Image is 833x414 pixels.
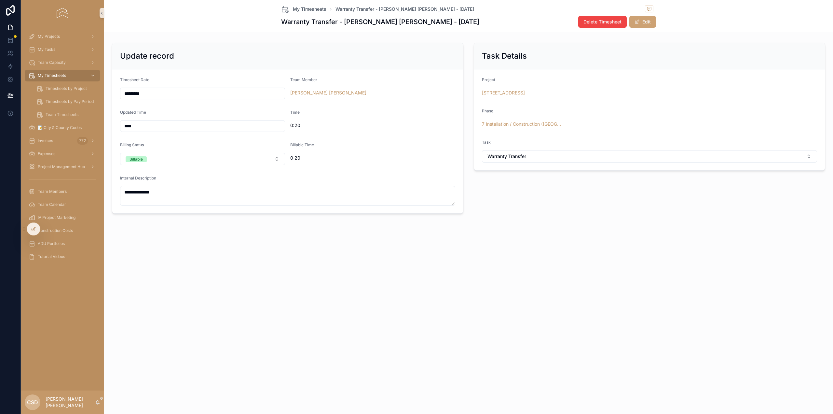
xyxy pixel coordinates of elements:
a: My Projects [25,31,100,42]
span: Team Capacity [38,60,66,65]
a: Timesheets by Project [33,83,100,94]
span: Team Member [290,77,317,82]
a: Team Calendar [25,199,100,210]
a: Project Management Hub [25,161,100,173]
a: Invoices772 [25,135,100,147]
span: CSD [27,398,38,406]
a: 7 Installation / Construction ([GEOGRAPHIC_DATA]) [482,121,562,127]
h1: Warranty Transfer - [PERSON_NAME] [PERSON_NAME] - [DATE] [281,17,479,26]
div: 772 [77,137,88,145]
img: App logo [57,8,68,18]
a: [STREET_ADDRESS] [482,90,525,96]
span: IA Project Marketing [38,215,75,220]
button: Select Button [482,150,817,163]
button: Edit [629,16,656,28]
a: My Timesheets [281,5,326,13]
span: My Tasks [38,47,55,52]
a: Construction Costs [25,225,100,236]
a: Team Timesheets [33,109,100,121]
span: My Projects [38,34,60,39]
a: 📝 City & County Codes [25,122,100,134]
a: IA Project Marketing [25,212,100,223]
span: Team Members [38,189,67,194]
span: Team Calendar [38,202,66,207]
span: Updated Time [120,110,146,115]
span: Time [290,110,300,115]
a: [PERSON_NAME] [PERSON_NAME] [290,90,366,96]
h2: Update record [120,51,174,61]
a: Team Capacity [25,57,100,68]
span: Project [482,77,495,82]
span: Delete Timesheet [583,19,621,25]
a: Warranty Transfer - [PERSON_NAME] [PERSON_NAME] - [DATE] [335,6,474,12]
span: My Timesheets [38,73,66,78]
div: Billable [130,156,143,162]
a: Timesheets by Pay Period [33,96,100,107]
span: 📝 City & County Codes [38,125,82,130]
span: Internal Description [120,176,156,180]
span: Timesheet Date [120,77,149,82]
span: My Timesheets [293,6,326,12]
span: Construction Costs [38,228,73,233]
span: Timesheets by Project [46,86,87,91]
span: ADU Portfolios [38,241,65,246]
a: Tutorial Videos [25,251,100,263]
div: scrollable content [21,26,104,271]
h2: Task Details [482,51,527,61]
span: Timesheets by Pay Period [46,99,94,104]
span: Team Timesheets [46,112,78,117]
p: [PERSON_NAME] [PERSON_NAME] [46,396,95,409]
a: Team Members [25,186,100,197]
button: Delete Timesheet [578,16,627,28]
span: Billable Time [290,142,314,147]
a: ADU Portfolios [25,238,100,250]
span: 0:20 [290,155,455,161]
span: Tutorial Videos [38,254,65,259]
button: Select Button [120,153,285,165]
span: Expenses [38,151,55,156]
span: Project Management Hub [38,164,85,169]
span: Invoices [38,138,53,143]
span: Task [482,140,491,145]
span: Phase [482,108,493,113]
a: My Timesheets [25,70,100,81]
a: Expenses [25,148,100,160]
a: My Tasks [25,44,100,55]
span: 0:20 [290,122,455,129]
span: Warranty Transfer [487,153,526,160]
span: Billing Status [120,142,144,147]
